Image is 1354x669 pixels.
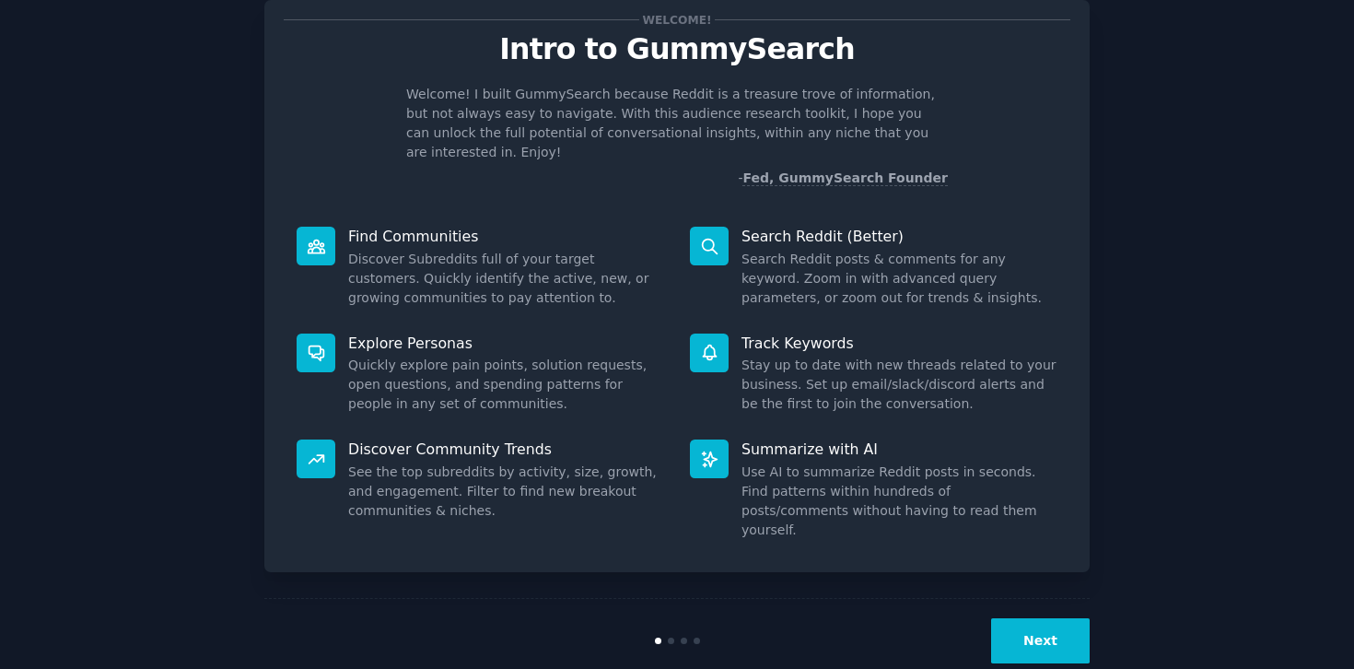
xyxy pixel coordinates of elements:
dd: See the top subreddits by activity, size, growth, and engagement. Filter to find new breakout com... [348,463,664,521]
p: Summarize with AI [741,440,1057,459]
p: Track Keywords [741,334,1057,353]
p: Intro to GummySearch [284,33,1070,65]
p: Search Reddit (Better) [741,227,1057,246]
button: Next [991,618,1090,663]
p: Welcome! I built GummySearch because Reddit is a treasure trove of information, but not always ea... [406,85,948,162]
dd: Use AI to summarize Reddit posts in seconds. Find patterns within hundreds of posts/comments with... [741,463,1057,540]
p: Find Communities [348,227,664,246]
a: Fed, GummySearch Founder [742,170,948,186]
dd: Stay up to date with new threads related to your business. Set up email/slack/discord alerts and ... [741,356,1057,414]
dd: Quickly explore pain points, solution requests, open questions, and spending patterns for people ... [348,356,664,414]
div: - [738,169,948,188]
span: Welcome! [639,10,715,29]
dd: Search Reddit posts & comments for any keyword. Zoom in with advanced query parameters, or zoom o... [741,250,1057,308]
p: Discover Community Trends [348,440,664,459]
dd: Discover Subreddits full of your target customers. Quickly identify the active, new, or growing c... [348,250,664,308]
p: Explore Personas [348,334,664,353]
